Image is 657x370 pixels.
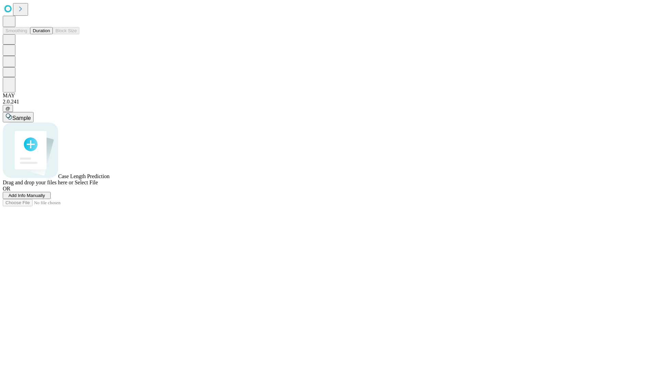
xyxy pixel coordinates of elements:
[3,180,73,185] span: Drag and drop your files here or
[3,105,13,112] button: @
[3,92,654,99] div: MAY
[3,99,654,105] div: 2.0.241
[3,192,51,199] button: Add Info Manually
[3,186,10,192] span: OR
[5,106,10,111] span: @
[30,27,53,34] button: Duration
[3,112,34,122] button: Sample
[58,173,109,179] span: Case Length Prediction
[3,27,30,34] button: Smoothing
[53,27,79,34] button: Block Size
[12,115,31,121] span: Sample
[9,193,45,198] span: Add Info Manually
[75,180,98,185] span: Select File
